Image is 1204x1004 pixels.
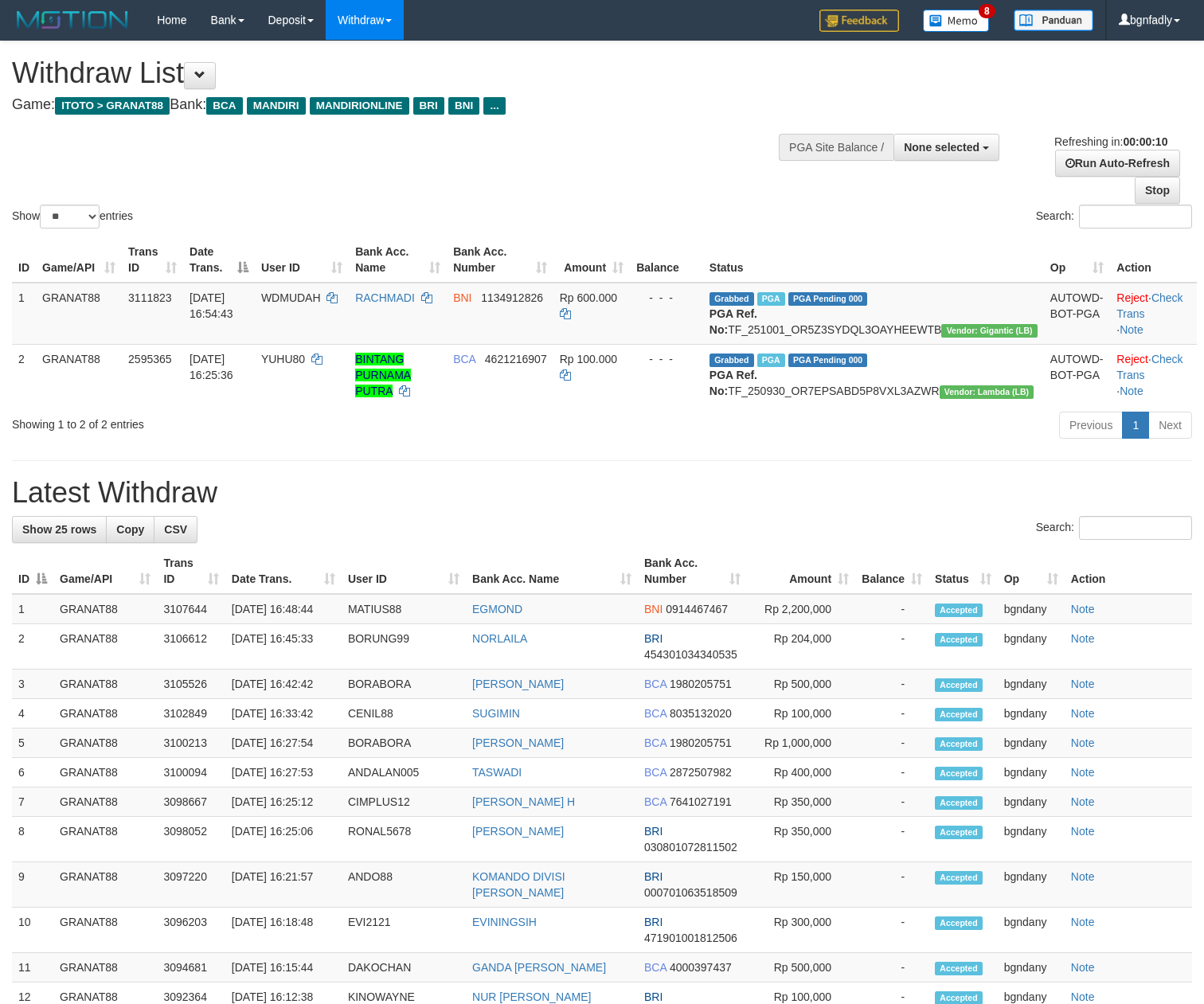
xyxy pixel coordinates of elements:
[928,549,998,594] th: Status: activate to sort column ascending
[448,97,479,115] span: BNI
[1116,291,1148,304] a: Reject
[998,670,1065,699] td: bgndany
[644,648,737,661] span: Copy 454301034340535 to clipboard
[183,237,255,283] th: Date Trans.: activate to sort column descending
[644,632,663,645] span: BRI
[1120,385,1143,397] a: Note
[53,787,157,817] td: GRANAT88
[12,516,107,543] a: Show 25 rows
[342,908,466,953] td: EVI2121
[12,549,53,594] th: ID: activate to sort column descending
[855,729,928,758] td: -
[747,908,855,953] td: Rp 300,000
[644,932,737,944] span: Copy 471901001812506 to clipboard
[747,862,855,908] td: Rp 150,000
[644,961,666,974] span: BCA
[122,237,183,283] th: Trans ID: activate to sort column ascending
[342,758,466,787] td: ANDALAN005
[644,795,666,808] span: BCA
[1110,283,1197,345] td: · ·
[1071,870,1095,883] a: Note
[157,758,225,787] td: 3100094
[935,633,983,647] span: Accepted
[819,10,899,32] img: Feedback.jpg
[1071,603,1095,615] a: Note
[53,624,157,670] td: GRANAT88
[1036,205,1192,229] label: Search:
[53,817,157,862] td: GRANAT88
[12,758,53,787] td: 6
[12,205,133,229] label: Show entries
[998,908,1065,953] td: bgndany
[788,292,868,306] span: PGA Pending
[453,291,471,304] span: BNI
[190,353,233,381] span: [DATE] 16:25:36
[998,594,1065,624] td: bgndany
[12,624,53,670] td: 2
[747,549,855,594] th: Amount: activate to sort column ascending
[53,594,157,624] td: GRANAT88
[190,291,233,320] span: [DATE] 16:54:43
[225,624,342,670] td: [DATE] 16:45:33
[644,707,666,720] span: BCA
[342,594,466,624] td: MATIUS88
[472,795,575,808] a: [PERSON_NAME] H
[1055,150,1180,177] a: Run Auto-Refresh
[747,953,855,983] td: Rp 500,000
[12,699,53,729] td: 4
[935,796,983,810] span: Accepted
[472,736,564,749] a: [PERSON_NAME]
[788,354,868,367] span: PGA Pending
[747,624,855,670] td: Rp 204,000
[255,237,349,283] th: User ID: activate to sort column ascending
[747,787,855,817] td: Rp 350,000
[670,736,732,749] span: Copy 1980205751 to clipboard
[940,385,1034,399] span: Vendor URL: https://dashboard.q2checkout.com/secure
[12,283,36,345] td: 1
[644,886,737,899] span: Copy 000701063518509 to clipboard
[225,699,342,729] td: [DATE] 16:33:42
[1116,353,1182,381] a: Check Trans
[855,670,928,699] td: -
[310,97,409,115] span: MANDIRIONLINE
[998,549,1065,594] th: Op: activate to sort column ascending
[998,862,1065,908] td: bgndany
[855,953,928,983] td: -
[472,678,564,690] a: [PERSON_NAME]
[644,916,663,928] span: BRI
[644,841,737,854] span: Copy 030801072811502 to clipboard
[157,699,225,729] td: 3102849
[355,353,411,397] a: BINTANG PURNAMA PUTRA
[342,862,466,908] td: ANDO88
[1014,10,1093,31] img: panduan.png
[630,237,703,283] th: Balance
[413,97,444,115] span: BRI
[1071,825,1095,838] a: Note
[1110,344,1197,405] td: · ·
[1071,632,1095,645] a: Note
[225,549,342,594] th: Date Trans.: activate to sort column ascending
[485,353,547,365] span: Copy 4621216907 to clipboard
[855,699,928,729] td: -
[36,344,122,405] td: GRANAT88
[935,871,983,885] span: Accepted
[12,594,53,624] td: 1
[1044,344,1110,405] td: AUTOWD-BOT-PGA
[703,283,1044,345] td: TF_251001_OR5Z3SYDQL3OAYHEEWTB
[154,516,197,543] a: CSV
[12,410,490,432] div: Showing 1 to 2 of 2 entries
[225,817,342,862] td: [DATE] 16:25:06
[342,549,466,594] th: User ID: activate to sort column ascending
[670,678,732,690] span: Copy 1980205751 to clipboard
[36,283,122,345] td: GRANAT88
[225,862,342,908] td: [DATE] 16:21:57
[53,862,157,908] td: GRANAT88
[703,344,1044,405] td: TF_250930_OR7EPSABD5P8VXL3AZWR
[935,826,983,839] span: Accepted
[247,97,306,115] span: MANDIRI
[1071,766,1095,779] a: Note
[12,57,787,89] h1: Withdraw List
[12,908,53,953] td: 10
[644,736,666,749] span: BCA
[225,908,342,953] td: [DATE] 16:18:48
